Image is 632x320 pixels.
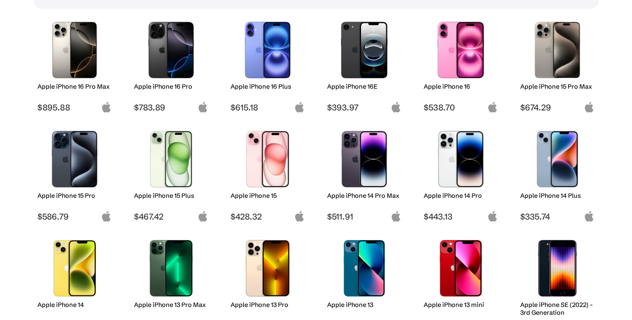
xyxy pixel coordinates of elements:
img: iPhone 14 Pro Max [334,131,395,187]
a: iPhone 15 Pro Apple iPhone 15 Pro $586.79 apple-logo [33,127,116,222]
img: apple-logo [197,211,208,222]
h2: Apple iPhone 13 mini [424,301,498,309]
h2: Apple iPhone 15 [231,192,305,200]
img: iPhone 13 [334,240,395,297]
h2: Apple iPhone 16 Plus [231,83,305,90]
h2: Apple iPhone 13 [327,301,401,309]
img: iPhone 14 [44,240,105,297]
h2: Apple iPhone 15 Pro [37,192,112,200]
img: apple-logo [101,211,112,222]
span: $674.29 [520,102,595,113]
img: iPhone 15 [237,131,298,187]
img: apple-logo [391,211,401,222]
span: $783.89 [134,102,208,113]
img: iPhone 15 Plus [140,131,202,187]
h2: Apple iPhone 14 Pro Max [327,192,401,200]
h2: Apple iPhone SE (2022) - 3rd Generation [520,301,595,317]
span: $895.88 [37,102,112,113]
span: $428.32 [231,211,305,222]
img: apple-logo [294,102,305,113]
img: apple-logo [584,102,595,113]
img: iPhone 16 Pro [140,22,202,78]
span: $335.74 [520,211,595,222]
img: apple-logo [197,102,208,113]
h2: Apple iPhone 15 Plus [134,192,208,200]
span: $586.79 [37,211,112,222]
span: $393.97 [327,102,401,113]
a: iPhone 15 Pro Max Apple iPhone 15 Pro Max $674.29 apple-logo [516,17,599,113]
img: apple-logo [487,102,498,113]
h2: Apple iPhone 16 Pro Max [37,83,112,90]
span: $467.42 [134,211,208,222]
a: iPhone 14 Pro Apple iPhone 14 Pro $443.13 apple-logo [420,127,502,222]
img: iPhone 16 Plus [237,22,298,78]
h2: Apple iPhone 16 Pro [134,83,208,90]
a: iPhone 14 Pro Max Apple iPhone 14 Pro Max $511.91 apple-logo [323,127,406,222]
img: iPhone 13 Pro Max [140,240,202,297]
a: iPhone 15 Plus Apple iPhone 15 Plus $467.42 apple-logo [130,127,213,222]
img: iPhone 14 Plus [527,131,588,187]
span: $538.70 [424,102,498,113]
img: iPhone 15 Pro [44,131,105,187]
img: apple-logo [487,211,498,222]
img: iPhone 13 Pro [237,240,298,297]
h2: Apple iPhone 14 [37,301,112,309]
h2: Apple iPhone 14 Plus [520,192,595,200]
h2: Apple iPhone 16 [424,83,498,90]
img: apple-logo [101,102,112,113]
img: iPhone 15 Pro Max [527,22,588,78]
img: apple-logo [391,102,401,113]
a: iPhone 16 Apple iPhone 16 $538.70 apple-logo [420,17,502,113]
h2: Apple iPhone 16E [327,83,401,90]
h2: Apple iPhone 13 Pro [231,301,305,309]
a: iPhone 16 Plus Apple iPhone 16 Plus $615.18 apple-logo [227,17,309,113]
img: iPhone 14 Pro [430,131,492,187]
span: $443.13 [424,211,498,222]
a: iPhone 16 Pro Apple iPhone 16 Pro $783.89 apple-logo [130,17,213,113]
h2: Apple iPhone 14 Pro [424,192,498,200]
img: iPhone 16E [334,22,395,78]
img: iPhone 16 [430,22,492,78]
img: iPhone 13 mini [430,240,492,297]
a: iPhone 16 Pro Max Apple iPhone 16 Pro Max $895.88 apple-logo [33,17,116,113]
span: $615.18 [231,102,305,113]
h2: Apple iPhone 15 Pro Max [520,83,595,90]
h2: Apple iPhone 13 Pro Max [134,301,208,309]
img: apple-logo [294,211,305,222]
span: $511.91 [327,211,401,222]
img: iPhone 16 Pro Max [44,22,105,78]
a: iPhone 15 Apple iPhone 15 $428.32 apple-logo [227,127,309,222]
img: iPhone SE 3rd Gen [527,240,588,297]
a: iPhone 16E Apple iPhone 16E $393.97 apple-logo [323,17,406,113]
a: iPhone 14 Plus Apple iPhone 14 Plus $335.74 apple-logo [516,127,599,222]
img: apple-logo [584,211,595,222]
